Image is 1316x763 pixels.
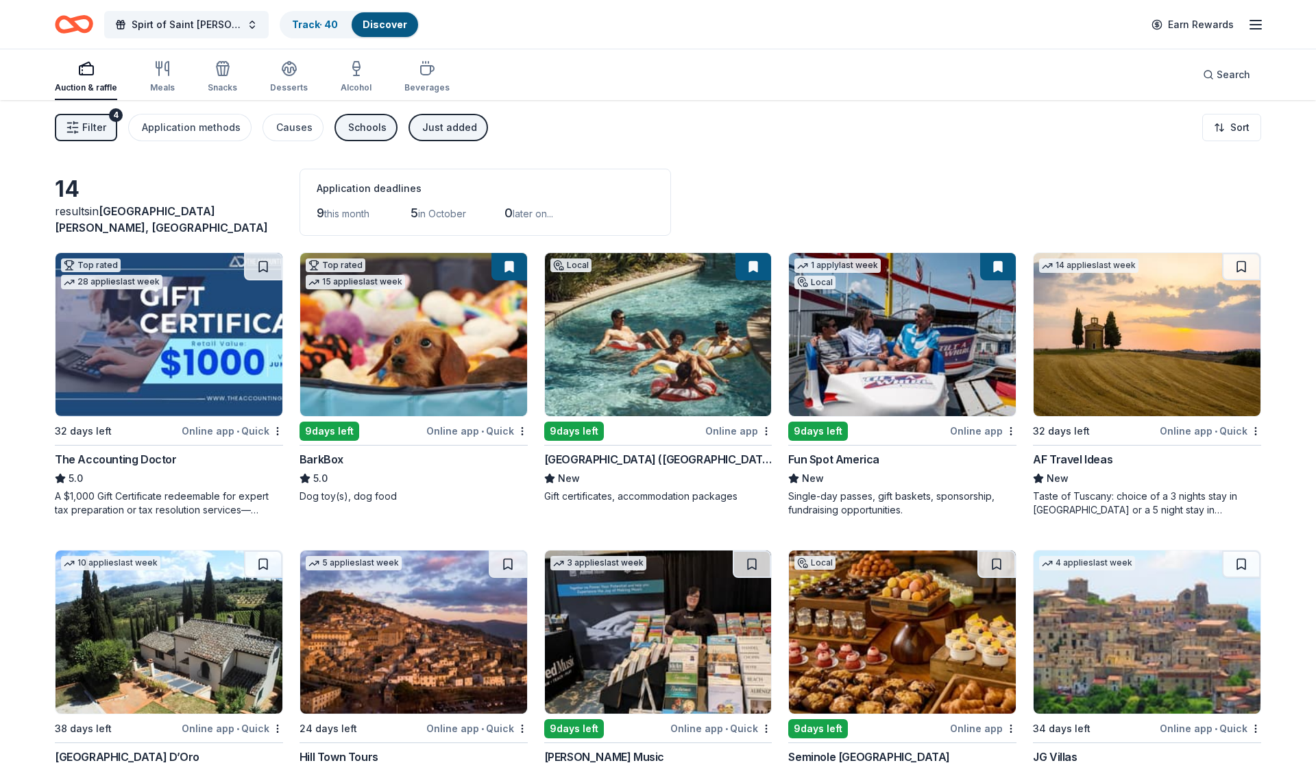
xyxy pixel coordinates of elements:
[418,208,466,219] span: in October
[270,55,308,100] button: Desserts
[150,82,175,93] div: Meals
[55,8,93,40] a: Home
[794,276,836,289] div: Local
[1230,119,1250,136] span: Sort
[324,208,369,219] span: this month
[236,723,239,734] span: •
[1039,258,1138,273] div: 14 applies last week
[300,720,357,737] div: 24 days left
[544,451,772,468] div: [GEOGRAPHIC_DATA] ([GEOGRAPHIC_DATA])
[1033,252,1261,517] a: Image for AF Travel Ideas14 applieslast week32 days leftOnline app•QuickAF Travel IdeasNewTaste o...
[300,489,528,503] div: Dog toy(s), dog food
[950,422,1016,439] div: Online app
[788,489,1016,517] div: Single-day passes, gift baskets, sponsorship, fundraising opportunities.
[55,82,117,93] div: Auction & raffle
[1215,723,1217,734] span: •
[788,422,848,441] div: 9 days left
[1215,426,1217,437] span: •
[1192,61,1261,88] button: Search
[411,206,418,220] span: 5
[1160,422,1261,439] div: Online app Quick
[300,422,359,441] div: 9 days left
[236,426,239,437] span: •
[55,203,283,236] div: results
[1160,720,1261,737] div: Online app Quick
[426,422,528,439] div: Online app Quick
[270,82,308,93] div: Desserts
[313,470,328,487] span: 5.0
[1033,423,1090,439] div: 32 days left
[300,253,527,416] img: Image for BarkBox
[481,426,484,437] span: •
[1034,253,1260,416] img: Image for AF Travel Ideas
[788,451,879,468] div: Fun Spot America
[558,470,580,487] span: New
[55,175,283,203] div: 14
[1033,489,1261,517] div: Taste of Tuscany: choice of a 3 nights stay in [GEOGRAPHIC_DATA] or a 5 night stay in [GEOGRAPHIC...
[670,720,772,737] div: Online app Quick
[426,720,528,737] div: Online app Quick
[142,119,241,136] div: Application methods
[300,252,528,503] a: Image for BarkBoxTop rated15 applieslast week9days leftOnline app•QuickBarkBox5.0Dog toy(s), dog ...
[55,489,283,517] div: A $1,000 Gift Certificate redeemable for expert tax preparation or tax resolution services—recipi...
[550,556,646,570] div: 3 applies last week
[422,119,477,136] div: Just added
[1143,12,1242,37] a: Earn Rewards
[544,489,772,503] div: Gift certificates, accommodation packages
[1217,66,1250,83] span: Search
[61,258,121,272] div: Top rated
[545,550,772,714] img: Image for Alfred Music
[544,252,772,503] a: Image for Four Seasons Resort (Orlando)Local9days leftOnline app[GEOGRAPHIC_DATA] ([GEOGRAPHIC_DA...
[802,470,824,487] span: New
[306,556,402,570] div: 5 applies last week
[306,275,405,289] div: 15 applies last week
[513,208,553,219] span: later on...
[725,723,728,734] span: •
[300,550,527,714] img: Image for Hill Town Tours
[55,252,283,517] a: Image for The Accounting DoctorTop rated28 applieslast week32 days leftOnline app•QuickThe Accoun...
[109,108,123,122] div: 4
[61,275,162,289] div: 28 applies last week
[55,423,112,439] div: 32 days left
[56,550,282,714] img: Image for Villa Sogni D’Oro
[182,720,283,737] div: Online app Quick
[150,55,175,100] button: Meals
[55,55,117,100] button: Auction & raffle
[1033,451,1112,468] div: AF Travel Ideas
[788,719,848,738] div: 9 days left
[348,119,387,136] div: Schools
[504,206,513,220] span: 0
[544,422,604,441] div: 9 days left
[1202,114,1261,141] button: Sort
[363,19,407,30] a: Discover
[56,253,282,416] img: Image for The Accounting Doctor
[128,114,252,141] button: Application methods
[404,82,450,93] div: Beverages
[788,252,1016,517] a: Image for Fun Spot America1 applylast weekLocal9days leftOnline appFun Spot AmericaNewSingle-day ...
[317,206,324,220] span: 9
[292,19,338,30] a: Track· 40
[705,422,772,439] div: Online app
[55,204,268,234] span: [GEOGRAPHIC_DATA][PERSON_NAME], [GEOGRAPHIC_DATA]
[789,550,1016,714] img: Image for Seminole Hard Rock Hotel & Casino Hollywood
[182,422,283,439] div: Online app Quick
[341,82,371,93] div: Alcohol
[61,556,160,570] div: 10 applies last week
[1039,556,1135,570] div: 4 applies last week
[306,258,365,272] div: Top rated
[82,119,106,136] span: Filter
[55,720,112,737] div: 38 days left
[409,114,488,141] button: Just added
[208,55,237,100] button: Snacks
[263,114,324,141] button: Causes
[794,258,881,273] div: 1 apply last week
[789,253,1016,416] img: Image for Fun Spot America
[334,114,398,141] button: Schools
[544,719,604,738] div: 9 days left
[208,82,237,93] div: Snacks
[55,204,268,234] span: in
[317,180,654,197] div: Application deadlines
[794,556,836,570] div: Local
[545,253,772,416] img: Image for Four Seasons Resort (Orlando)
[404,55,450,100] button: Beverages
